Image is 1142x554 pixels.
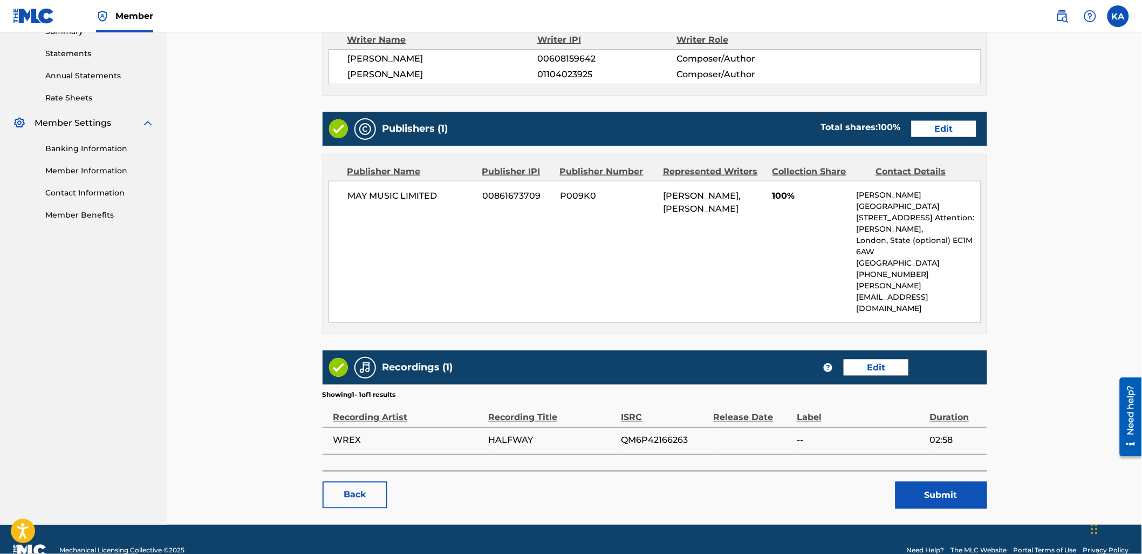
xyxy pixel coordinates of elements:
[348,68,538,81] span: [PERSON_NAME]
[45,70,154,82] a: Annual Statements
[347,33,538,46] div: Writer Name
[1112,373,1142,460] iframe: Resource Center
[876,165,970,178] div: Contact Details
[45,165,154,177] a: Member Information
[824,363,832,372] span: ?
[560,190,655,202] span: P009K0
[45,48,154,59] a: Statements
[489,400,616,424] div: Recording Title
[333,434,483,447] span: WREX
[821,121,901,134] div: Total shares:
[930,434,982,447] span: 02:58
[856,235,980,258] p: London, State (optional) EC1M 6AW
[1056,10,1069,23] img: search
[560,165,655,178] div: Publisher Number
[797,434,924,447] span: --
[856,201,980,235] p: [GEOGRAPHIC_DATA][STREET_ADDRESS] Attention: [PERSON_NAME],
[96,10,109,23] img: Top Rightsholder
[797,400,924,424] div: Label
[537,52,676,65] span: 00608159642
[45,143,154,154] a: Banking Information
[482,190,552,202] span: 00861673709
[1091,513,1098,545] div: Drag
[895,482,987,509] button: Submit
[676,52,803,65] span: Composer/Author
[1084,10,1097,23] img: help
[323,482,387,509] a: Back
[663,165,764,178] div: Represented Writers
[714,400,791,424] div: Release Date
[348,190,475,202] span: MAY MUSIC LIMITED
[382,123,448,135] h5: Publishers (1)
[856,258,980,269] p: [GEOGRAPHIC_DATA]
[333,400,483,424] div: Recording Artist
[323,390,396,400] p: Showing 1 - 1 of 1 results
[1088,502,1142,554] iframe: Chat Widget
[329,358,348,377] img: Valid
[45,210,154,221] a: Member Benefits
[348,52,538,65] span: [PERSON_NAME]
[1051,5,1073,27] a: Public Search
[930,400,982,424] div: Duration
[621,400,708,424] div: ISRC
[359,123,372,136] img: Publishers
[347,165,474,178] div: Publisher Name
[141,117,154,130] img: expand
[35,117,111,130] span: Member Settings
[676,68,803,81] span: Composer/Author
[844,360,908,376] a: Edit
[912,121,976,137] a: Edit
[856,280,980,314] p: [PERSON_NAME][EMAIL_ADDRESS][DOMAIN_NAME]
[878,122,901,132] span: 100 %
[856,190,980,201] p: [PERSON_NAME]
[663,191,741,214] span: [PERSON_NAME], [PERSON_NAME]
[482,165,552,178] div: Publisher IPI
[329,119,348,138] img: Valid
[621,434,708,447] span: QM6P42166263
[45,187,154,199] a: Contact Information
[537,33,677,46] div: Writer IPI
[359,361,372,374] img: Recordings
[1079,5,1101,27] div: Help
[13,8,54,24] img: MLC Logo
[45,92,154,104] a: Rate Sheets
[677,33,804,46] div: Writer Role
[772,165,867,178] div: Collection Share
[13,117,26,130] img: Member Settings
[1107,5,1129,27] div: User Menu
[489,434,616,447] span: HALFWAY
[856,269,980,280] p: [PHONE_NUMBER]
[772,190,849,202] span: 100%
[537,68,676,81] span: 01104023925
[382,361,453,374] h5: Recordings (1)
[115,10,153,22] span: Member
